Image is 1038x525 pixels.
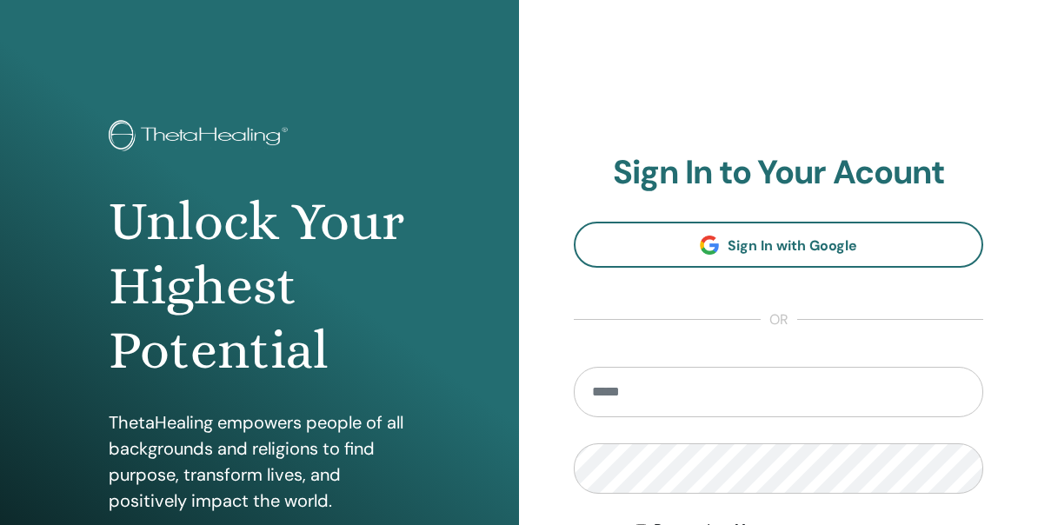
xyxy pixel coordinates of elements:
p: ThetaHealing empowers people of all backgrounds and religions to find purpose, transform lives, a... [109,409,411,514]
h1: Unlock Your Highest Potential [109,189,411,383]
span: or [761,309,797,330]
span: Sign In with Google [728,236,857,255]
h2: Sign In to Your Acount [574,153,983,193]
a: Sign In with Google [574,222,983,268]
